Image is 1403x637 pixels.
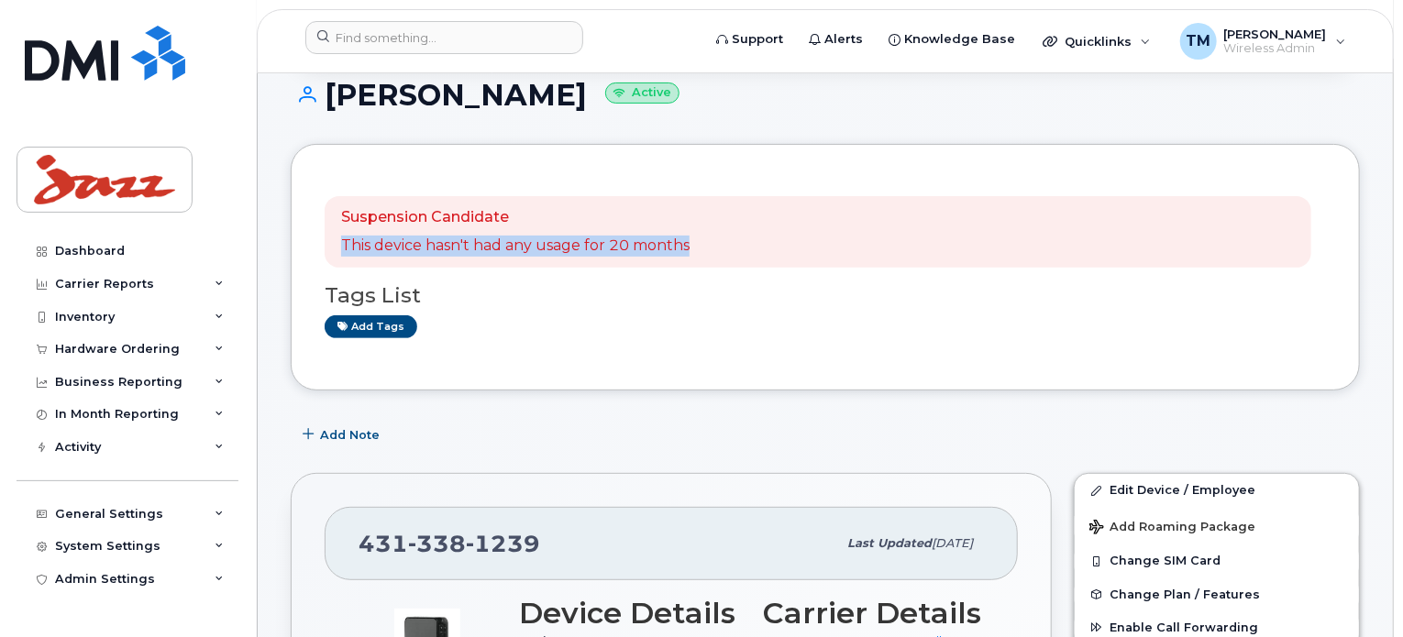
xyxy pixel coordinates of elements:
span: [DATE] [932,536,973,550]
h3: Tags List [325,284,1326,307]
span: Support [732,30,783,49]
span: [PERSON_NAME] [1224,27,1327,41]
h1: [PERSON_NAME] [291,79,1360,111]
span: TM [1186,30,1210,52]
a: Support [703,21,796,58]
button: Add Note [291,418,395,451]
a: Alerts [796,21,876,58]
input: Find something... [305,21,583,54]
span: Add Note [320,426,380,444]
a: Knowledge Base [876,21,1028,58]
p: This device hasn't had any usage for 20 months [341,236,690,257]
span: Last updated [847,536,932,550]
div: Quicklinks [1030,23,1164,60]
span: Change Plan / Features [1110,588,1260,601]
button: Change SIM Card [1075,544,1359,577]
small: Active [605,82,679,104]
span: 1239 [466,530,540,557]
button: Change Plan / Features [1075,578,1359,611]
h3: Device Details [519,597,741,630]
span: 431 [359,530,540,557]
a: Add tags [325,315,417,338]
p: Suspension Candidate [341,207,690,228]
span: Enable Call Forwarding [1110,621,1258,634]
span: Alerts [824,30,863,49]
span: Wireless Admin [1224,41,1327,56]
div: Tanner Montgomery [1167,23,1359,60]
span: 338 [408,530,466,557]
a: Edit Device / Employee [1075,474,1359,507]
span: Quicklinks [1065,34,1132,49]
button: Add Roaming Package [1075,507,1359,544]
span: Knowledge Base [904,30,1015,49]
h3: Carrier Details [763,597,985,630]
span: Add Roaming Package [1089,520,1255,537]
